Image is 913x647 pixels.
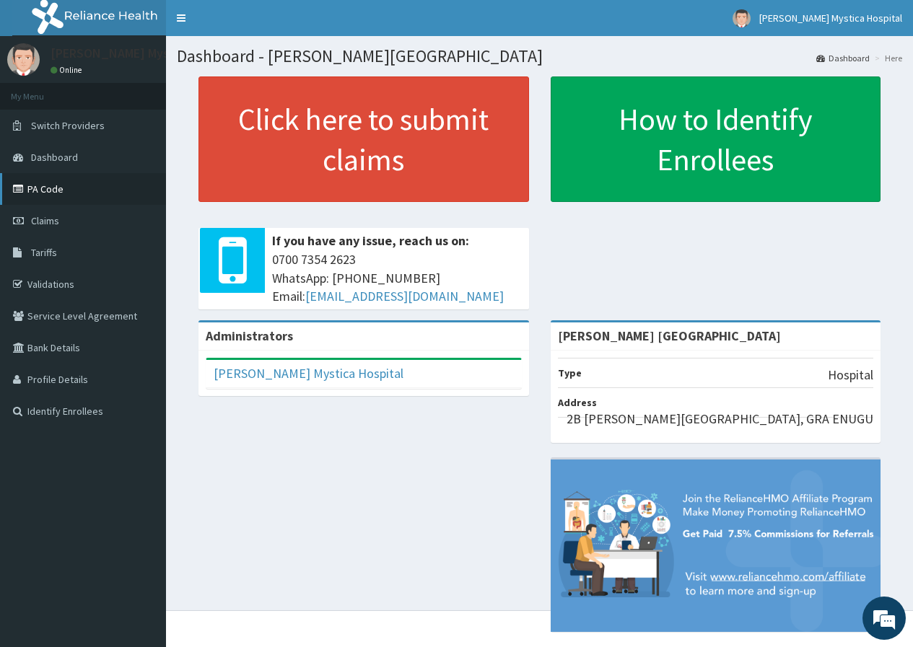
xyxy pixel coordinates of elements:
[7,43,40,76] img: User Image
[31,214,59,227] span: Claims
[733,9,751,27] img: User Image
[51,65,85,75] a: Online
[272,232,469,249] b: If you have any issue, reach us on:
[567,410,873,428] p: 2B [PERSON_NAME][GEOGRAPHIC_DATA], GRA ENUGU
[558,366,582,379] b: Type
[272,250,522,306] span: 0700 7354 2623 WhatsApp: [PHONE_NUMBER] Email:
[816,52,870,64] a: Dashboard
[551,459,881,632] img: provider-team-banner.png
[828,366,873,384] p: Hospital
[31,119,105,132] span: Switch Providers
[84,182,199,327] span: We're online!
[558,396,597,409] b: Address
[27,72,58,108] img: d_794563401_company_1708531726252_794563401
[75,81,243,100] div: Chat with us now
[51,47,241,60] p: [PERSON_NAME] Mystica Hospital
[871,52,902,64] li: Here
[31,246,57,259] span: Tariffs
[177,47,902,66] h1: Dashboard - [PERSON_NAME][GEOGRAPHIC_DATA]
[759,12,902,25] span: [PERSON_NAME] Mystica Hospital
[198,76,529,202] a: Click here to submit claims
[31,151,78,164] span: Dashboard
[305,288,504,304] a: [EMAIL_ADDRESS][DOMAIN_NAME]
[551,76,881,202] a: How to Identify Enrollees
[206,327,293,344] b: Administrators
[7,394,275,444] textarea: Type your message and hit 'Enter'
[558,327,781,344] strong: [PERSON_NAME] [GEOGRAPHIC_DATA]
[237,7,271,42] div: Minimize live chat window
[214,365,403,382] a: [PERSON_NAME] Mystica Hospital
